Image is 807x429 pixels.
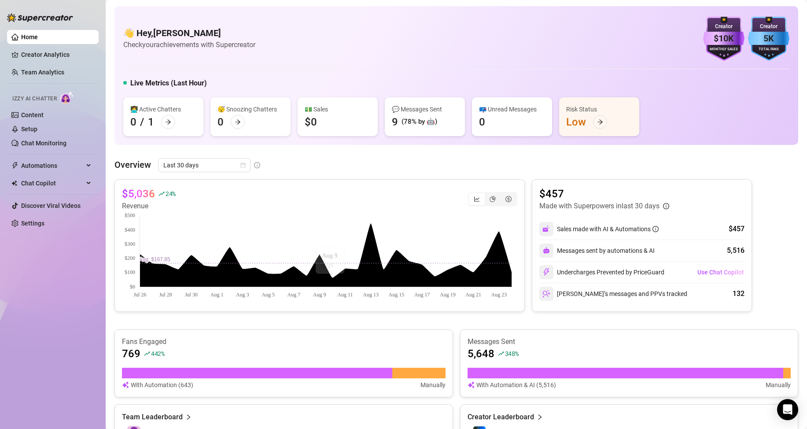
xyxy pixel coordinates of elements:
[60,91,74,104] img: AI Chatter
[474,196,480,202] span: line-chart
[542,225,550,233] img: svg%3e
[185,412,192,422] span: right
[490,196,496,202] span: pie-chart
[11,180,17,186] img: Chat Copilot
[21,48,92,62] a: Creator Analytics
[21,69,64,76] a: Team Analytics
[235,119,241,125] span: arrow-right
[305,104,371,114] div: 💵 Sales
[468,347,494,361] article: 5,648
[122,347,140,361] article: 769
[21,176,84,190] span: Chat Copilot
[543,247,550,254] img: svg%3e
[703,32,744,45] div: $10K
[539,265,664,279] div: Undercharges Prevented by PriceGuard
[130,78,207,89] h5: Live Metrics (Last Hour)
[123,39,255,50] article: Check your achievements with Supercreator
[703,17,744,61] img: purple-badge-B9DA21FR.svg
[542,268,550,276] img: svg%3e
[21,202,81,209] a: Discover Viral Videos
[420,380,446,390] article: Manually
[476,380,556,390] article: With Automation & AI (5,516)
[11,162,18,169] span: thunderbolt
[539,187,669,201] article: $457
[468,337,791,347] article: Messages Sent
[21,111,44,118] a: Content
[122,380,129,390] img: svg%3e
[21,140,66,147] a: Chat Monitoring
[748,32,789,45] div: 5K
[566,104,632,114] div: Risk Status
[163,159,245,172] span: Last 30 days
[539,244,655,258] div: Messages sent by automations & AI
[539,287,687,301] div: [PERSON_NAME]’s messages and PPVs tracked
[748,47,789,52] div: Total Fans
[21,220,44,227] a: Settings
[217,104,284,114] div: 😴 Snoozing Chatters
[777,399,798,420] div: Open Intercom Messenger
[130,115,136,129] div: 0
[542,290,550,298] img: svg%3e
[597,119,603,125] span: arrow-right
[123,27,255,39] h4: 👋 Hey, [PERSON_NAME]
[468,380,475,390] img: svg%3e
[479,104,545,114] div: 📪 Unread Messages
[729,224,744,234] div: $457
[468,412,534,422] article: Creator Leaderboard
[392,104,458,114] div: 💬 Messages Sent
[165,119,171,125] span: arrow-right
[122,337,446,347] article: Fans Engaged
[766,380,791,390] article: Manually
[652,226,659,232] span: info-circle
[7,13,73,22] img: logo-BBDzfeDw.svg
[498,351,504,357] span: rise
[131,380,193,390] article: With Automation (643)
[392,115,398,129] div: 9
[697,265,744,279] button: Use Chat Copilot
[21,159,84,173] span: Automations
[557,224,659,234] div: Sales made with AI & Automations
[122,201,176,211] article: Revenue
[130,104,196,114] div: 👩‍💻 Active Chatters
[144,351,150,357] span: rise
[122,412,183,422] article: Team Leaderboard
[479,115,485,129] div: 0
[122,187,155,201] article: $5,036
[733,288,744,299] div: 132
[158,191,165,197] span: rise
[240,163,246,168] span: calendar
[305,115,317,129] div: $0
[21,126,37,133] a: Setup
[505,196,512,202] span: dollar-circle
[539,201,660,211] article: Made with Superpowers in last 30 days
[21,33,38,41] a: Home
[166,189,176,198] span: 24 %
[748,17,789,61] img: blue-badge-DgoSNQY1.svg
[537,412,543,422] span: right
[151,349,165,358] span: 442 %
[727,245,744,256] div: 5,516
[254,162,260,168] span: info-circle
[663,203,669,209] span: info-circle
[402,117,437,127] div: (78% by 🤖)
[114,158,151,171] article: Overview
[505,349,519,358] span: 348 %
[748,22,789,31] div: Creator
[148,115,154,129] div: 1
[703,22,744,31] div: Creator
[703,47,744,52] div: Monthly Sales
[217,115,224,129] div: 0
[697,269,744,276] span: Use Chat Copilot
[468,192,517,206] div: segmented control
[12,95,57,103] span: Izzy AI Chatter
